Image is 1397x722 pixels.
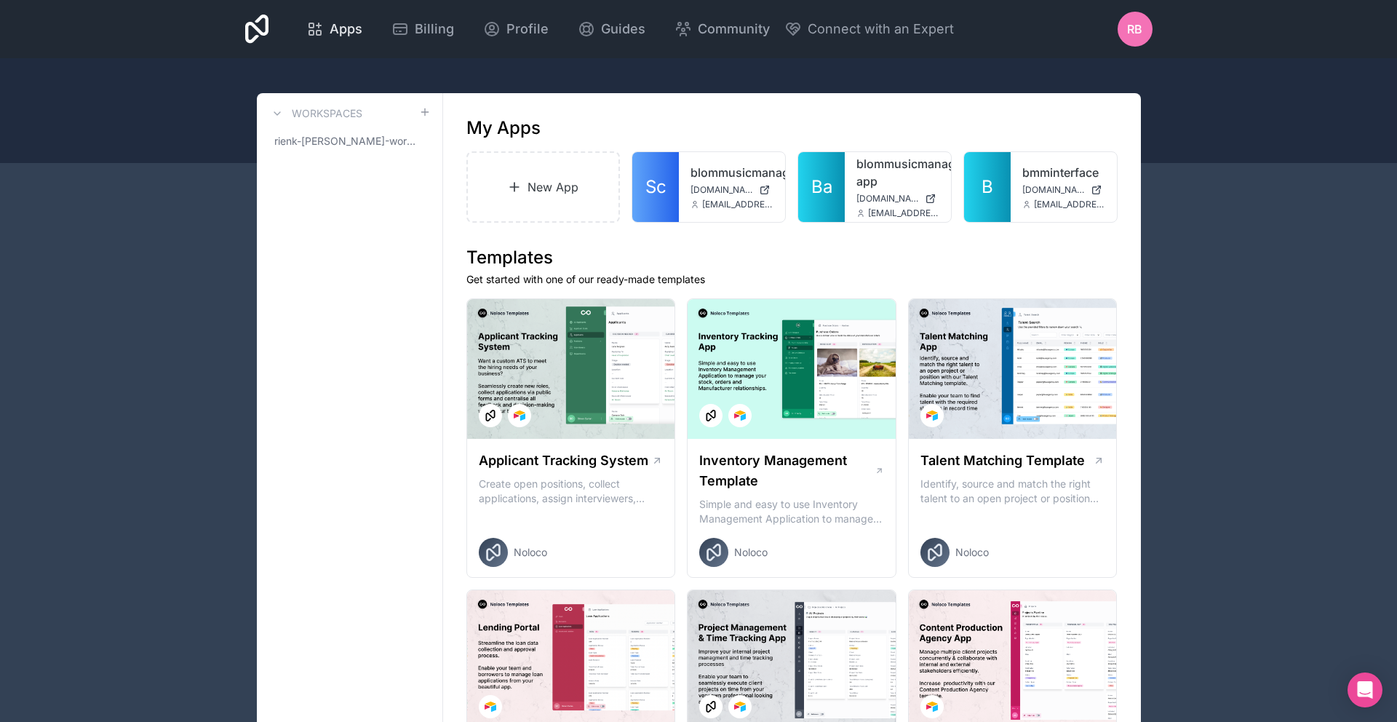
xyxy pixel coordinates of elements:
[955,545,989,560] span: Noloco
[982,175,993,199] span: B
[268,105,362,122] a: Workspaces
[1022,164,1105,181] a: bmminterface
[292,106,362,121] h3: Workspaces
[632,152,679,222] a: Sc
[798,152,845,222] a: Ba
[485,701,496,713] img: Airtable Logo
[268,128,431,154] a: rienk-[PERSON_NAME]-workspace
[964,152,1011,222] a: B
[690,184,773,196] a: [DOMAIN_NAME]
[926,410,938,421] img: Airtable Logo
[274,134,419,148] span: rienk-[PERSON_NAME]-workspace
[856,155,939,190] a: blommusicmanagement-app
[734,545,768,560] span: Noloco
[702,199,773,210] span: [EMAIL_ADDRESS][DOMAIN_NAME]
[920,451,1085,471] h1: Talent Matching Template
[466,151,621,223] a: New App
[330,19,362,39] span: Apps
[1348,673,1382,707] div: Open Intercom Messenger
[868,207,939,219] span: [EMAIL_ADDRESS][DOMAIN_NAME]
[415,19,454,39] span: Billing
[506,19,549,39] span: Profile
[699,497,884,526] p: Simple and easy to use Inventory Management Application to manage your stock, orders and Manufact...
[295,13,374,45] a: Apps
[471,13,560,45] a: Profile
[479,477,664,506] p: Create open positions, collect applications, assign interviewers, centralise candidate feedback a...
[690,184,753,196] span: [DOMAIN_NAME]
[663,13,781,45] a: Community
[1127,20,1142,38] span: RB
[784,19,954,39] button: Connect with an Expert
[466,116,541,140] h1: My Apps
[514,410,525,421] img: Airtable Logo
[380,13,466,45] a: Billing
[811,175,832,199] span: Ba
[514,545,547,560] span: Noloco
[466,246,1118,269] h1: Templates
[479,451,648,471] h1: Applicant Tracking System
[734,701,746,713] img: Airtable Logo
[690,164,773,181] a: blommusicmanagement
[698,19,770,39] span: Community
[466,272,1118,287] p: Get started with one of our ready-made templates
[734,410,746,421] img: Airtable Logo
[926,701,938,713] img: Airtable Logo
[645,175,666,199] span: Sc
[601,19,645,39] span: Guides
[1022,184,1085,196] span: [DOMAIN_NAME]
[1022,184,1105,196] a: [DOMAIN_NAME]
[566,13,657,45] a: Guides
[1034,199,1105,210] span: [EMAIL_ADDRESS][DOMAIN_NAME]
[856,193,939,205] a: [DOMAIN_NAME]
[920,477,1105,506] p: Identify, source and match the right talent to an open project or position with our Talent Matchi...
[808,19,954,39] span: Connect with an Expert
[856,193,919,205] span: [DOMAIN_NAME]
[699,451,874,491] h1: Inventory Management Template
